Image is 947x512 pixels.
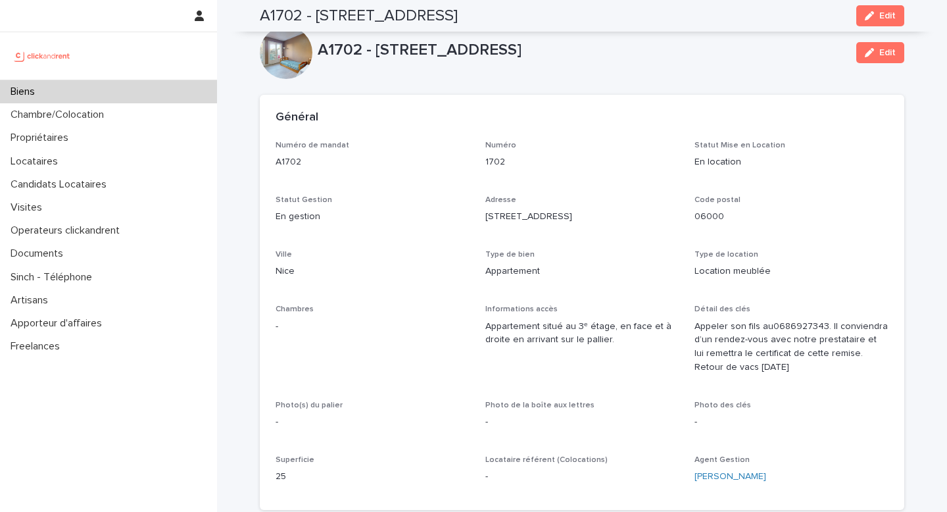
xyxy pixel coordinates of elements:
[694,470,766,484] a: [PERSON_NAME]
[5,109,114,121] p: Chambre/Colocation
[5,201,53,214] p: Visites
[879,11,896,20] span: Edit
[694,155,888,169] p: En location
[485,196,516,204] span: Adresse
[5,132,79,144] p: Propriétaires
[773,322,829,331] ringoverc2c-number-84e06f14122c: 0686927343
[856,42,904,63] button: Edit
[694,196,741,204] span: Code postal
[276,265,470,278] p: Nice
[485,141,516,149] span: Numéro
[276,456,314,464] span: Superficie
[694,456,750,464] span: Agent Gestion
[485,320,679,347] p: Appartement situé au 3ᵉ étage, en face et à droite en arrivant sur le pallier.
[5,294,59,307] p: Artisans
[694,141,785,149] span: Statut Mise en Location
[485,210,679,224] p: [STREET_ADDRESS]
[485,415,679,429] p: -
[485,456,608,464] span: Locataire référent (Colocations)
[694,305,750,313] span: Détail des clés
[260,7,458,26] h2: A1702 - [STREET_ADDRESS]
[485,155,679,169] p: 1702
[856,5,904,26] button: Edit
[5,178,117,191] p: Candidats Locataires
[5,155,68,168] p: Locataires
[5,224,130,237] p: Operateurs clickandrent
[276,155,470,169] p: A1702
[11,43,74,69] img: UCB0brd3T0yccxBKYDjQ
[276,196,332,204] span: Statut Gestion
[485,251,535,259] span: Type de bien
[276,210,470,224] p: En gestion
[485,470,679,484] p: -
[694,322,890,372] ringover-84e06f14122c: Appeler son fils au . Il conviendra d’un rendez-vous avec notre prestataire et lui remettra le ce...
[276,470,470,484] p: 25
[694,401,751,409] span: Photo des clés
[5,340,70,353] p: Freelances
[276,320,470,334] p: -
[5,317,112,330] p: Apporteur d'affaires
[485,305,558,313] span: Informations accès
[276,251,292,259] span: Ville
[485,265,679,278] p: Appartement
[773,322,829,331] ringoverc2c-84e06f14122c: Call with Ringover
[694,265,888,278] p: Location meublée
[694,210,888,224] p: 06000
[276,111,318,125] h2: Général
[5,247,74,260] p: Documents
[485,401,595,409] span: Photo de la boîte aux lettres
[318,41,846,60] p: A1702 - [STREET_ADDRESS]
[276,141,349,149] span: Numéro de mandat
[694,251,758,259] span: Type de location
[276,305,314,313] span: Chambres
[276,415,470,429] p: -
[694,415,888,429] p: -
[879,48,896,57] span: Edit
[5,86,45,98] p: Biens
[5,271,103,284] p: Sinch - Téléphone
[276,401,343,409] span: Photo(s) du palier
